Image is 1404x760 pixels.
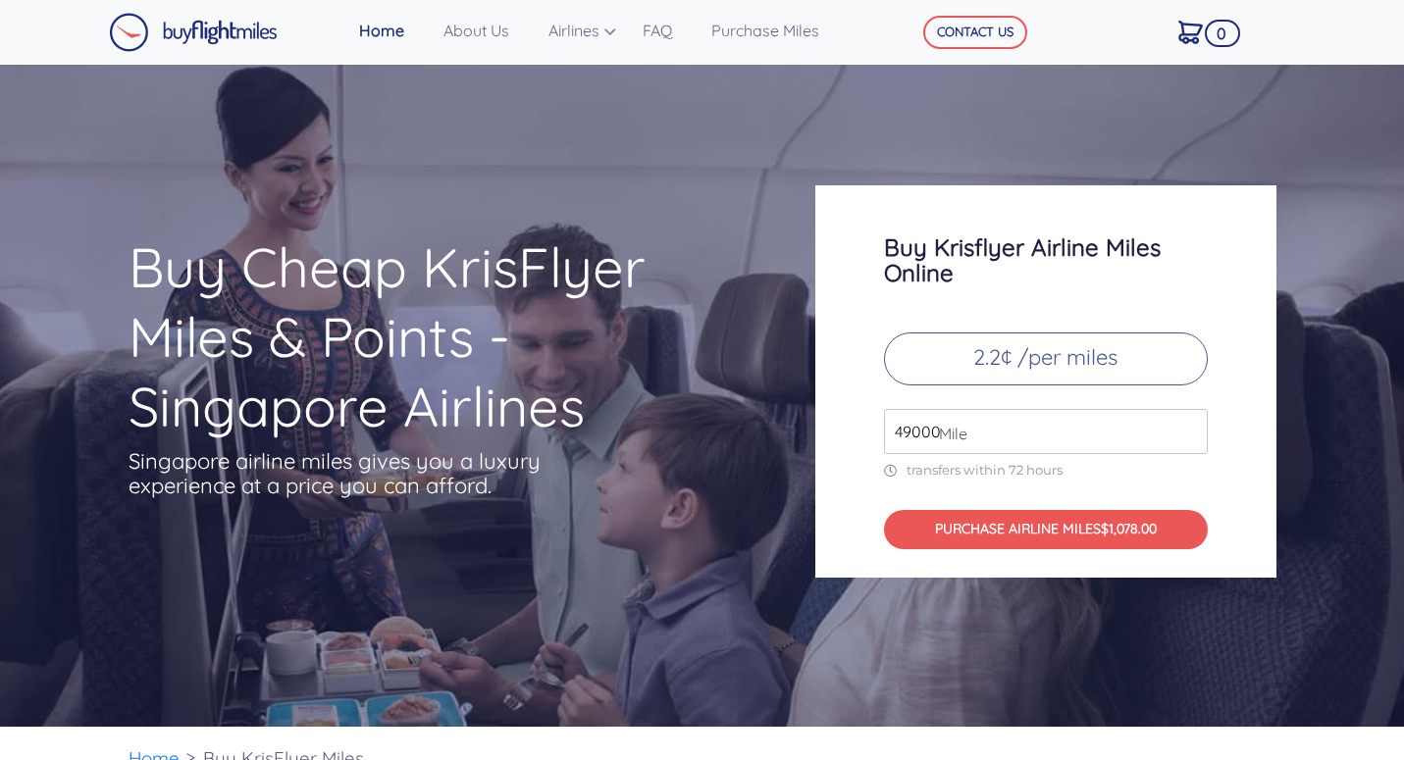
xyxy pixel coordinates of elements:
a: About Us [436,11,541,50]
button: CONTACT US [923,16,1027,49]
a: Purchase Miles [703,11,851,50]
span: Mile [929,422,967,445]
a: Airlines [541,11,635,50]
button: PURCHASE AIRLINE MILES$1,078.00 [884,510,1208,550]
span: $1,078.00 [1101,520,1157,537]
p: transfers within 72 hours [884,462,1208,479]
h3: Buy Krisflyer Airline Miles Online [884,234,1208,285]
p: 2.2¢ /per miles [884,332,1208,385]
a: Buy Flight Miles Logo [109,8,278,57]
a: Home [351,11,436,50]
a: 0 [1170,11,1230,52]
img: Cart [1178,21,1203,44]
img: Buy Flight Miles Logo [109,13,278,52]
p: Singapore airline miles gives you a luxury experience at a price you can afford. [129,449,570,498]
a: FAQ [635,11,703,50]
h1: Buy Cheap KrisFlyer Miles & Points - Singapore Airlines [129,232,739,441]
span: 0 [1205,20,1240,47]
